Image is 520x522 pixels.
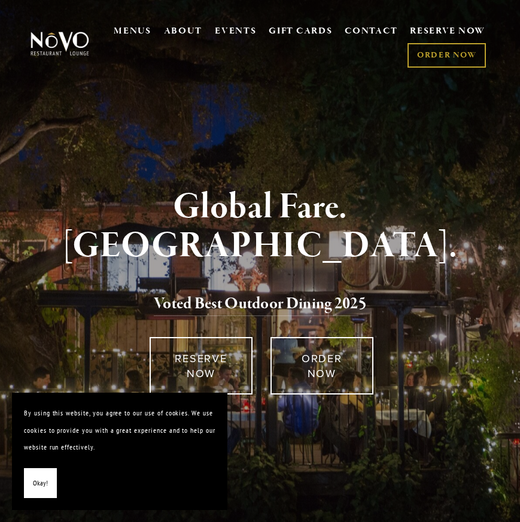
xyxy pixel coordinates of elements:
span: Okay! [33,475,48,492]
a: RESERVE NOW [150,337,253,394]
a: ORDER NOW [408,43,486,68]
button: Okay! [24,468,57,499]
a: CONTACT [345,20,397,43]
a: ABOUT [164,25,203,37]
a: EVENTS [215,25,256,37]
strong: Global Fare. [GEOGRAPHIC_DATA]. [63,184,457,269]
img: Novo Restaurant &amp; Lounge [29,31,91,56]
p: By using this website, you agree to our use of cookies. We use cookies to provide you with a grea... [24,405,215,456]
h2: 5 [43,292,478,317]
a: MENUS [114,25,151,37]
a: GIFT CARDS [269,20,332,43]
a: Voted Best Outdoor Dining 202 [154,293,358,316]
section: Cookie banner [12,393,227,510]
a: RESERVE NOW [410,20,485,43]
a: ORDER NOW [270,337,374,394]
